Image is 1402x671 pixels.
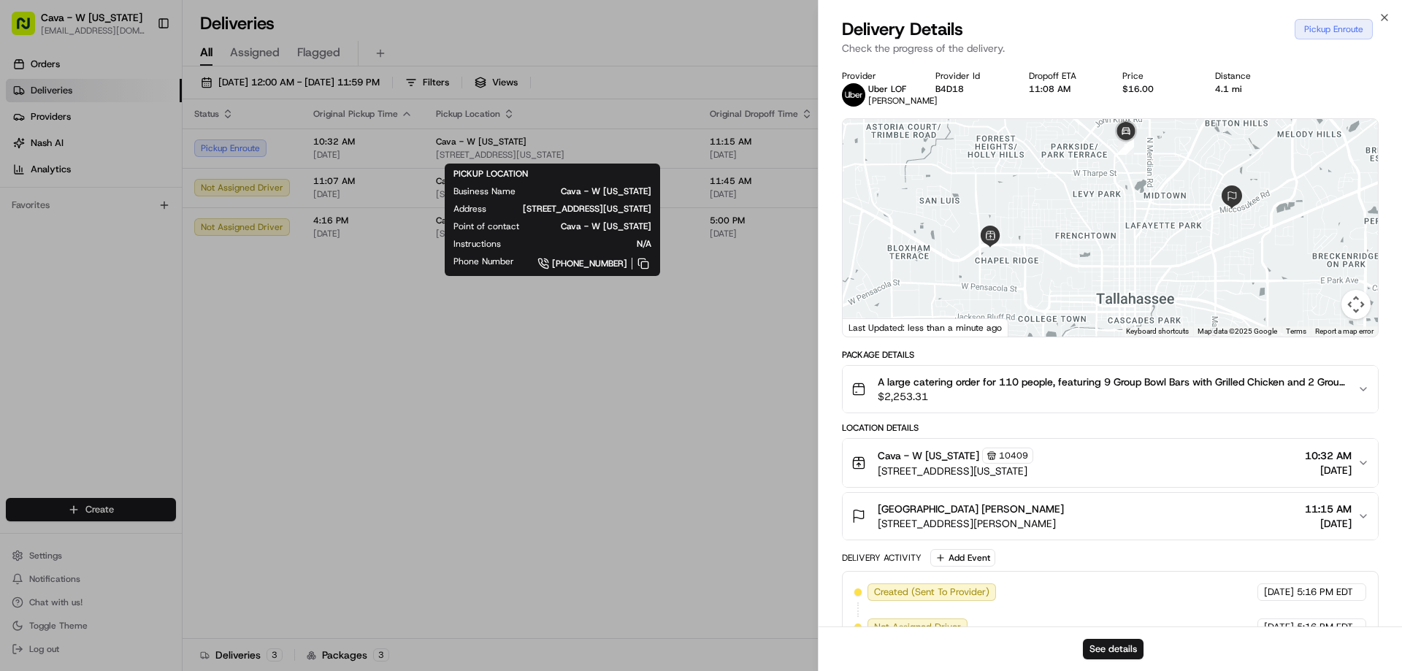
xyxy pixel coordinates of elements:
[843,439,1378,487] button: Cava - W [US_STATE]10409[STREET_ADDRESS][US_STATE]10:32 AM[DATE]
[1305,448,1352,463] span: 10:32 AM
[846,318,895,337] img: Google
[842,41,1379,55] p: Check the progress of the delivery.
[453,203,486,215] span: Address
[843,493,1378,540] button: [GEOGRAPHIC_DATA] [PERSON_NAME][STREET_ADDRESS][PERSON_NAME]11:15 AM[DATE]
[874,621,961,634] span: Not Assigned Driver
[45,226,156,238] span: Wisdom [PERSON_NAME]
[1305,502,1352,516] span: 11:15 AM
[45,266,156,277] span: Wisdom [PERSON_NAME]
[1286,327,1306,335] a: Terms
[1029,70,1099,82] div: Dropoff ETA
[1122,83,1192,95] div: $16.00
[874,586,989,599] span: Created (Sent To Provider)
[1118,139,1134,155] div: 3
[453,221,519,232] span: Point of contact
[29,267,41,278] img: 1736555255976-a54dd68f-1ca7-489b-9aae-adbdc363a1c4
[138,326,234,341] span: API Documentation
[123,328,135,340] div: 💻
[878,502,1064,516] span: [GEOGRAPHIC_DATA] [PERSON_NAME]
[843,366,1378,413] button: A large catering order for 110 people, featuring 9 Group Bowl Bars with Grilled Chicken and 2 Gro...
[1122,70,1192,82] div: Price
[1198,327,1277,335] span: Map data ©2025 Google
[1215,83,1285,95] div: 4.1 mi
[999,450,1028,461] span: 10409
[1264,621,1294,634] span: [DATE]
[935,83,964,95] button: B4D18
[145,362,177,373] span: Pylon
[1297,586,1353,599] span: 5:16 PM EDT
[878,516,1064,531] span: [STREET_ADDRESS][PERSON_NAME]
[29,227,41,239] img: 1736555255976-a54dd68f-1ca7-489b-9aae-adbdc363a1c4
[1029,83,1099,95] div: 11:08 AM
[453,238,501,250] span: Instructions
[9,321,118,347] a: 📗Knowledge Base
[15,252,38,280] img: Wisdom Oko
[935,70,1005,82] div: Provider Id
[66,154,201,166] div: We're available if you need us!
[166,266,196,277] span: [DATE]
[1264,586,1294,599] span: [DATE]
[868,83,906,95] span: Uber LOF
[29,326,112,341] span: Knowledge Base
[868,95,938,107] span: [PERSON_NAME]
[248,144,266,161] button: Start new chat
[453,185,516,197] span: Business Name
[1126,326,1189,337] button: Keyboard shortcuts
[1315,327,1374,335] a: Report a map error
[1305,463,1352,478] span: [DATE]
[843,318,1008,337] div: Last Updated: less than a minute ago
[524,238,651,250] span: N/A
[15,139,41,166] img: 1736555255976-a54dd68f-1ca7-489b-9aae-adbdc363a1c4
[158,226,164,238] span: •
[1215,70,1285,82] div: Distance
[15,190,98,202] div: Past conversations
[842,422,1379,434] div: Location Details
[38,94,241,110] input: Clear
[842,18,963,41] span: Delivery Details
[930,549,995,567] button: Add Event
[537,256,651,272] a: [PHONE_NUMBER]
[878,448,979,463] span: Cava - W [US_STATE]
[846,318,895,337] a: Open this area in Google Maps (opens a new window)
[878,389,1346,404] span: $2,253.31
[158,266,164,277] span: •
[1297,621,1353,634] span: 5:16 PM EDT
[103,361,177,373] a: Powered byPylon
[453,256,514,267] span: Phone Number
[1305,516,1352,531] span: [DATE]
[15,15,44,44] img: Nash
[1083,639,1144,659] button: See details
[453,168,528,180] span: PICKUP LOCATION
[539,185,651,197] span: Cava - W [US_STATE]
[118,321,240,347] a: 💻API Documentation
[31,139,57,166] img: 8571987876998_91fb9ceb93ad5c398215_72.jpg
[66,139,240,154] div: Start new chat
[1341,290,1371,319] button: Map camera controls
[842,349,1379,361] div: Package Details
[552,258,627,269] span: [PHONE_NUMBER]
[878,375,1346,389] span: A large catering order for 110 people, featuring 9 Group Bowl Bars with Grilled Chicken and 2 Gro...
[15,58,266,82] p: Welcome 👋
[842,83,865,107] img: uber-new-logo.jpeg
[543,221,651,232] span: Cava - W [US_STATE]
[166,226,196,238] span: [DATE]
[226,187,266,204] button: See all
[842,552,922,564] div: Delivery Activity
[510,203,651,215] span: [STREET_ADDRESS][US_STATE]
[878,464,1033,478] span: [STREET_ADDRESS][US_STATE]
[842,70,912,82] div: Provider
[15,328,26,340] div: 📗
[15,212,38,241] img: Wisdom Oko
